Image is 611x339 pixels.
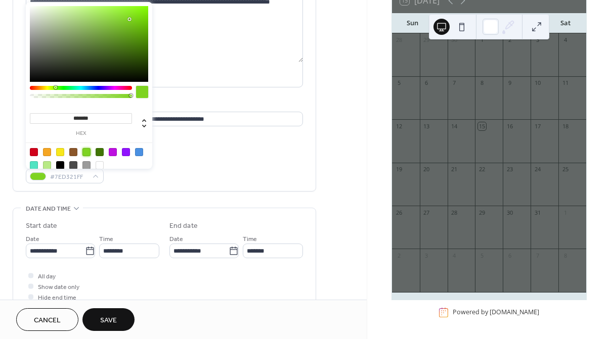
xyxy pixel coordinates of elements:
div: Wed [476,13,502,33]
div: 12 [395,122,403,130]
div: 8 [478,79,486,87]
div: 17 [534,122,541,130]
div: 3 [534,36,541,44]
div: Tue [451,13,476,33]
div: 29 [423,36,430,44]
div: #B8E986 [43,161,51,169]
div: #F8E71C [56,148,64,156]
a: [DOMAIN_NAME] [490,308,539,317]
div: 4 [451,252,458,259]
button: Save [82,308,135,331]
div: 18 [561,122,569,130]
div: 28 [395,36,403,44]
div: #FFFFFF [96,161,104,169]
div: Location [26,100,301,110]
div: Sat [553,13,578,33]
div: 8 [561,252,569,259]
div: #9B9B9B [82,161,91,169]
div: 25 [561,166,569,173]
div: 5 [395,79,403,87]
span: #7ED321FF [50,172,88,182]
div: Start date [26,221,57,231]
div: #F5A623 [43,148,51,156]
div: #8B572A [69,148,77,156]
span: Save [100,315,117,326]
div: 28 [451,209,458,216]
div: 3 [423,252,430,259]
div: Fri [527,13,552,33]
div: #417505 [96,148,104,156]
span: Show date only [38,282,79,293]
div: #9013FE [122,148,130,156]
div: 6 [423,79,430,87]
label: hex [30,131,132,136]
div: Mon [425,13,451,33]
span: Time [243,234,257,245]
span: Date [169,234,183,245]
div: #7ED321 [82,148,91,156]
div: 10 [534,79,541,87]
span: Time [99,234,113,245]
div: 6 [506,252,513,259]
div: 30 [506,209,513,216]
div: Sun [400,13,425,33]
div: #000000 [56,161,64,169]
div: Powered by [453,308,539,317]
div: 1 [561,209,569,216]
div: 9 [506,79,513,87]
div: 4 [561,36,569,44]
div: #50E3C2 [30,161,38,169]
div: Thu [502,13,527,33]
div: 27 [423,209,430,216]
div: #4A90E2 [135,148,143,156]
div: 5 [478,252,486,259]
div: 23 [506,166,513,173]
div: 26 [395,209,403,216]
div: 13 [423,122,430,130]
span: Hide end time [38,293,76,303]
button: Cancel [16,308,78,331]
div: 14 [451,122,458,130]
div: 21 [451,166,458,173]
div: 29 [478,209,486,216]
div: 7 [534,252,541,259]
div: 15 [478,122,486,130]
div: 31 [534,209,541,216]
div: 2 [506,36,513,44]
div: 7 [451,79,458,87]
div: #BD10E0 [109,148,117,156]
div: 16 [506,122,513,130]
div: 22 [478,166,486,173]
div: 11 [561,79,569,87]
span: Cancel [34,315,61,326]
div: 30 [451,36,458,44]
div: #4A4A4A [69,161,77,169]
div: 19 [395,166,403,173]
div: 1 [478,36,486,44]
span: Date and time [26,204,71,214]
div: 2 [395,252,403,259]
div: 20 [423,166,430,173]
span: All day [38,271,56,282]
div: #D0021B [30,148,38,156]
div: End date [169,221,198,231]
div: 24 [534,166,541,173]
span: Date [26,234,39,245]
